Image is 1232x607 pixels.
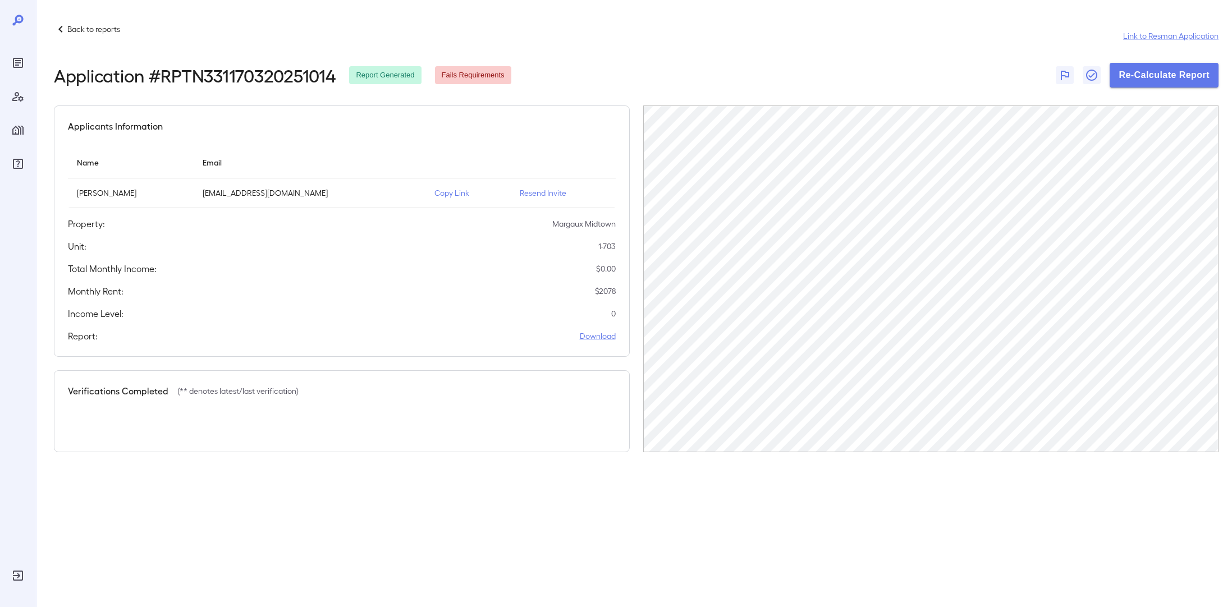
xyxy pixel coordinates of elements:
div: FAQ [9,155,27,173]
h5: Verifications Completed [68,384,168,398]
p: $ 2078 [595,286,616,297]
a: Link to Resman Application [1123,30,1219,42]
div: Reports [9,54,27,72]
h5: Report: [68,329,98,343]
p: Margaux Midtown [552,218,616,229]
h5: Property: [68,217,105,231]
h2: Application # RPTN331170320251014 [54,65,336,85]
th: Email [194,146,425,178]
p: $ 0.00 [596,263,616,274]
p: Copy Link [434,187,502,199]
div: Manage Users [9,88,27,105]
a: Download [580,330,616,342]
p: [EMAIL_ADDRESS][DOMAIN_NAME] [203,187,416,199]
th: Name [68,146,194,178]
button: Flag Report [1056,66,1074,84]
p: 0 [611,308,616,319]
p: (** denotes latest/last verification) [177,385,299,397]
p: Resend Invite [520,187,606,199]
h5: Applicants Information [68,119,163,133]
div: Log Out [9,567,27,585]
h5: Income Level: [68,307,123,320]
table: simple table [68,146,616,208]
span: Report Generated [349,70,421,81]
span: Fails Requirements [435,70,511,81]
h5: Total Monthly Income: [68,262,157,275]
button: Re-Calculate Report [1110,63,1219,88]
h5: Monthly Rent: [68,284,123,298]
h5: Unit: [68,240,86,253]
div: Manage Properties [9,121,27,139]
p: [PERSON_NAME] [77,187,185,199]
button: Close Report [1083,66,1101,84]
p: Back to reports [67,24,120,35]
p: 1-703 [598,241,616,252]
